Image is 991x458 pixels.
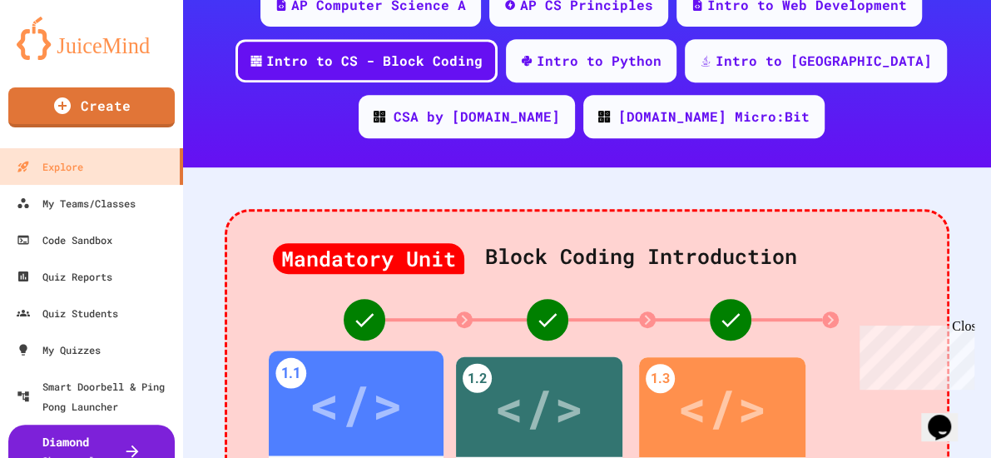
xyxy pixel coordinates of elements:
[537,51,661,71] div: Intro to Python
[273,243,464,275] div: Mandatory Unit
[17,193,136,213] div: My Teams/Classes
[309,364,403,442] div: </>
[17,340,101,360] div: My Quizzes
[494,370,584,445] div: </>
[273,224,901,274] div: Block Coding Introduction
[17,303,118,323] div: Quiz Students
[7,7,115,106] div: Chat with us now!Close
[17,230,112,250] div: Code Sandbox
[463,364,492,393] div: 1.2
[921,391,974,441] iframe: chat widget
[266,51,483,71] div: Intro to CS - Block Coding
[17,266,112,286] div: Quiz Reports
[646,364,675,393] div: 1.3
[394,107,560,127] div: CSA by [DOMAIN_NAME]
[17,17,166,60] img: logo-orange.svg
[853,319,974,390] iframe: chat widget
[275,358,306,389] div: 1.1
[17,376,176,416] div: Smart Doorbell & Ping Pong Launcher
[716,51,932,71] div: Intro to [GEOGRAPHIC_DATA]
[17,157,83,177] div: Explore
[598,111,610,122] img: CODE_logo_RGB.png
[677,370,767,445] div: </>
[618,107,810,127] div: [DOMAIN_NAME] Micro:Bit
[8,87,175,127] a: Create
[374,111,385,122] img: CODE_logo_RGB.png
